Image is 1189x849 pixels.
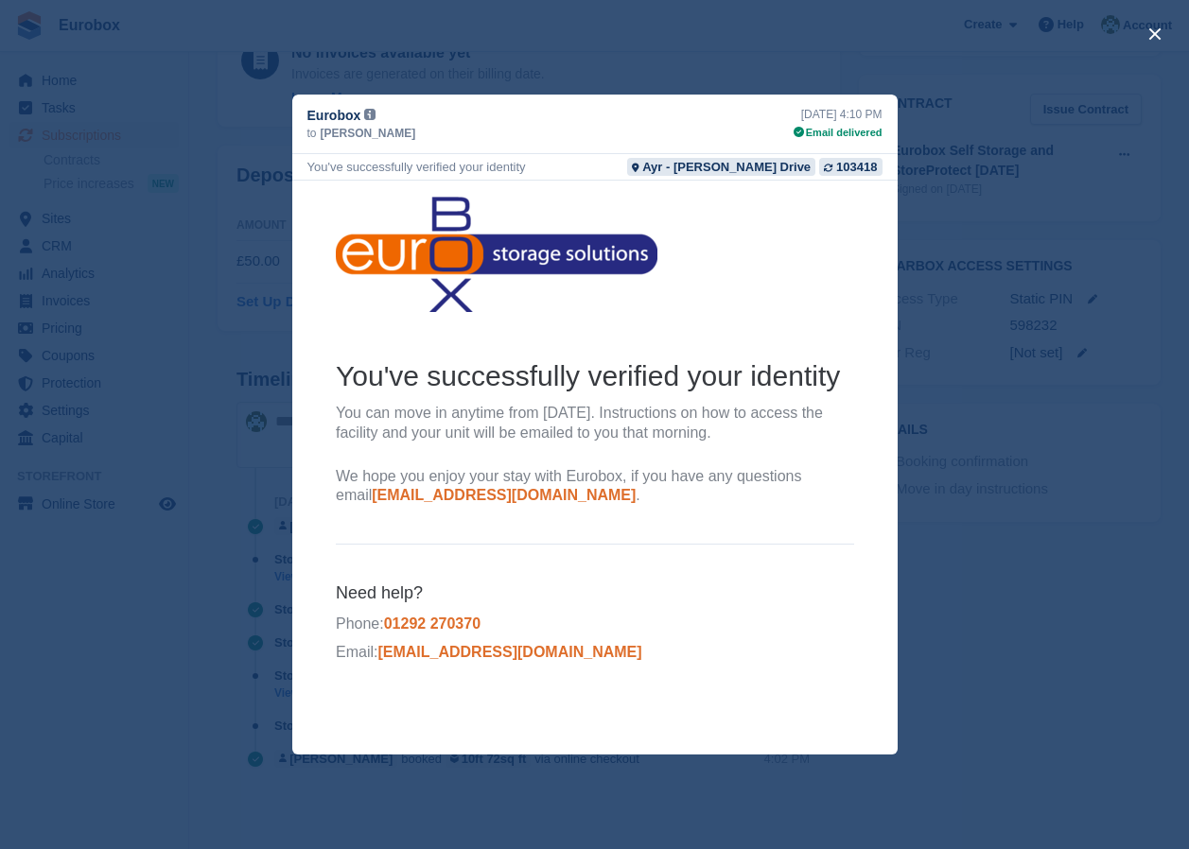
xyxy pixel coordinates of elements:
img: icon-info-grey-7440780725fd019a000dd9b08b2336e03edf1995a4989e88bcd33f0948082b44.svg [364,109,376,120]
img: Eurobox Logo [44,16,365,131]
a: 103418 [819,158,882,176]
a: Ayr - [PERSON_NAME] Drive [627,158,815,176]
p: We hope you enjoy your stay with Eurobox, if you have any questions email . [44,286,562,326]
span: Eurobox [307,106,361,125]
h2: You've successfully verified your identity [44,177,562,214]
button: close [1140,19,1170,49]
a: 01292 270370 [92,435,188,451]
a: [EMAIL_ADDRESS][DOMAIN_NAME] [79,306,343,322]
p: Phone: [44,434,562,454]
div: [DATE] 4:10 PM [794,106,883,123]
p: Email: [44,462,562,482]
div: Ayr - [PERSON_NAME] Drive [642,158,811,176]
span: to [307,125,317,142]
p: You can move in anytime from [DATE]. Instructions on how to access the facility and your unit wil... [44,223,562,263]
div: Email delivered [794,125,883,141]
span: [PERSON_NAME] [321,125,416,142]
a: [EMAIL_ADDRESS][DOMAIN_NAME] [85,463,349,479]
div: You've successfully verified your identity [307,158,526,176]
h6: Need help? [44,402,562,424]
div: 103418 [836,158,877,176]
